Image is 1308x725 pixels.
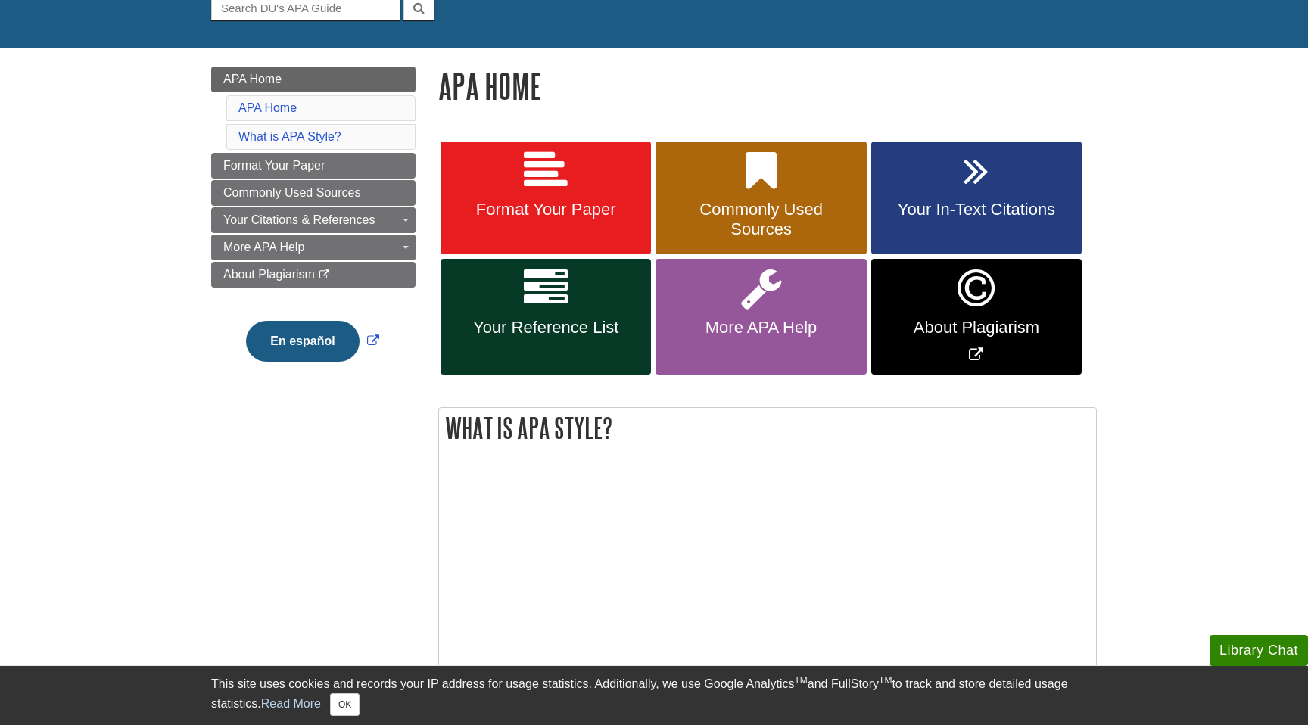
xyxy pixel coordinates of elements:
h2: What is APA Style? [439,408,1096,448]
a: About Plagiarism [211,262,416,288]
a: Your Reference List [441,259,651,375]
iframe: What is APA? [447,470,870,708]
a: Link opens in new window [242,334,382,347]
span: Your In-Text Citations [883,200,1070,219]
a: Link opens in new window [871,259,1082,375]
button: Library Chat [1210,635,1308,666]
a: Commonly Used Sources [211,180,416,206]
a: Your In-Text Citations [871,142,1082,255]
div: Guide Page Menu [211,67,416,387]
span: Format Your Paper [452,200,640,219]
h1: APA Home [438,67,1097,105]
a: Format Your Paper [441,142,651,255]
sup: TM [879,675,892,686]
span: Format Your Paper [223,159,325,172]
span: Your Citations & References [223,213,375,226]
span: Commonly Used Sources [223,186,360,199]
i: This link opens in a new window [318,270,331,280]
div: This site uses cookies and records your IP address for usage statistics. Additionally, we use Goo... [211,675,1097,716]
button: En español [246,321,359,362]
span: About Plagiarism [883,318,1070,338]
sup: TM [794,675,807,686]
a: More APA Help [656,259,866,375]
a: APA Home [238,101,297,114]
span: More APA Help [667,318,855,338]
button: Close [330,693,360,716]
a: APA Home [211,67,416,92]
span: Your Reference List [452,318,640,338]
span: More APA Help [223,241,304,254]
a: What is APA Style? [238,130,341,143]
a: Your Citations & References [211,207,416,233]
a: Commonly Used Sources [656,142,866,255]
span: Commonly Used Sources [667,200,855,239]
a: Format Your Paper [211,153,416,179]
a: More APA Help [211,235,416,260]
a: Read More [261,697,321,710]
span: About Plagiarism [223,268,315,281]
span: APA Home [223,73,282,86]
